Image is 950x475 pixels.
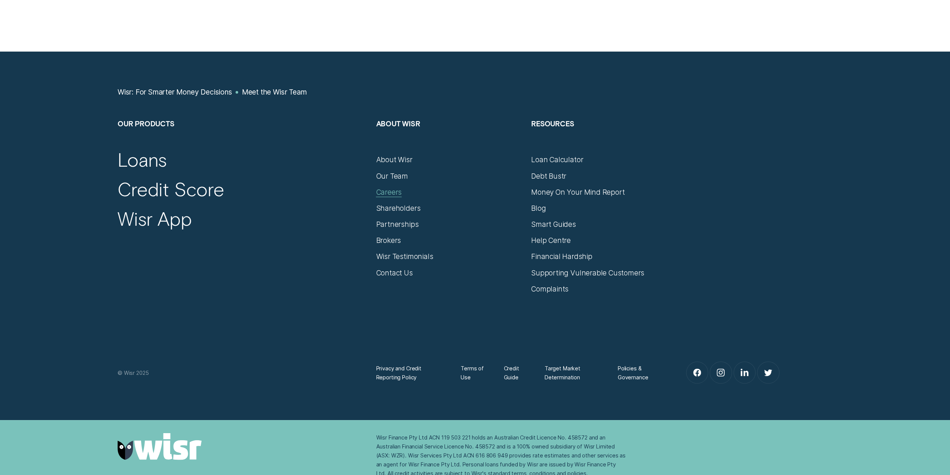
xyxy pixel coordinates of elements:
a: Careers [376,188,402,197]
a: Brokers [376,236,401,245]
a: Loan Calculator [531,155,583,164]
a: Money On Your Mind Report [531,188,624,197]
a: Meet the Wisr Team [242,87,307,96]
a: Terms of Use [461,364,488,382]
a: Privacy and Credit Reporting Policy [376,364,444,382]
a: Blog [531,204,546,213]
a: Smart Guides [531,220,576,229]
a: LinkedIn [734,362,756,383]
a: Help Centre [531,236,571,245]
a: Partnerships [376,220,418,229]
a: Credit Score [118,177,224,200]
h2: About Wisr [376,119,522,155]
a: Financial Hardship [531,252,592,261]
a: Loans [118,148,167,171]
a: Instagram [710,362,732,383]
a: Shareholders [376,204,420,213]
a: Credit Guide [504,364,528,382]
img: Wisr [118,433,202,460]
div: © Wisr 2025 [113,368,372,377]
a: Wisr Testimonials [376,252,433,261]
h2: Resources [531,119,678,155]
a: Wisr App [118,207,192,230]
a: Complaints [531,284,569,293]
a: Facebook [686,362,708,383]
h2: Our Products [118,119,367,155]
a: Policies & Governance [618,364,661,382]
a: Twitter [757,362,779,383]
a: Target Market Determination [545,364,602,382]
a: Debt Bustr [531,172,566,181]
a: Contact Us [376,268,412,277]
a: Wisr: For Smarter Money Decisions [118,87,232,96]
a: About Wisr [376,155,412,164]
a: Supporting Vulnerable Customers [531,268,644,277]
a: Our Team [376,172,408,181]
